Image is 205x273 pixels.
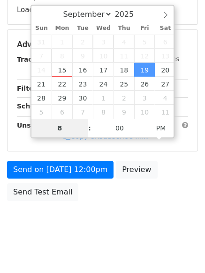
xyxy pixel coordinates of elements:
[134,105,155,119] span: October 10, 2025
[93,35,114,49] span: September 3, 2025
[52,49,72,63] span: September 8, 2025
[52,25,72,31] span: Mon
[72,63,93,77] span: September 16, 2025
[17,102,51,110] strong: Schedule
[155,63,175,77] span: September 20, 2025
[63,132,148,141] a: Copy unsubscribe link
[52,77,72,91] span: September 22, 2025
[158,228,205,273] iframe: Chat Widget
[155,77,175,91] span: September 27, 2025
[31,91,52,105] span: September 28, 2025
[17,85,41,92] strong: Filters
[91,119,148,137] input: Minute
[31,105,52,119] span: October 5, 2025
[72,91,93,105] span: September 30, 2025
[72,77,93,91] span: September 23, 2025
[93,63,114,77] span: September 17, 2025
[112,10,146,19] input: Year
[7,183,78,201] a: Send Test Email
[134,91,155,105] span: October 3, 2025
[114,91,134,105] span: October 2, 2025
[155,35,175,49] span: September 6, 2025
[155,49,175,63] span: September 13, 2025
[72,35,93,49] span: September 2, 2025
[88,119,91,137] span: :
[93,91,114,105] span: October 1, 2025
[155,105,175,119] span: October 11, 2025
[17,122,63,129] strong: Unsubscribe
[134,35,155,49] span: September 5, 2025
[114,25,134,31] span: Thu
[155,25,175,31] span: Sat
[134,63,155,77] span: September 19, 2025
[31,25,52,31] span: Sun
[114,35,134,49] span: September 4, 2025
[134,77,155,91] span: September 26, 2025
[114,49,134,63] span: September 11, 2025
[155,91,175,105] span: October 4, 2025
[31,35,52,49] span: August 31, 2025
[31,119,89,137] input: Hour
[17,56,48,63] strong: Tracking
[93,105,114,119] span: October 8, 2025
[93,77,114,91] span: September 24, 2025
[31,77,52,91] span: September 21, 2025
[52,105,72,119] span: October 6, 2025
[52,91,72,105] span: September 29, 2025
[93,25,114,31] span: Wed
[114,63,134,77] span: September 18, 2025
[134,49,155,63] span: September 12, 2025
[72,49,93,63] span: September 9, 2025
[7,161,114,179] a: Send on [DATE] 12:00pm
[114,77,134,91] span: September 25, 2025
[116,161,157,179] a: Preview
[17,39,188,50] h5: Advanced
[52,35,72,49] span: September 1, 2025
[72,105,93,119] span: October 7, 2025
[148,119,174,137] span: Click to toggle
[31,63,52,77] span: September 14, 2025
[114,105,134,119] span: October 9, 2025
[31,49,52,63] span: September 7, 2025
[134,25,155,31] span: Fri
[93,49,114,63] span: September 10, 2025
[72,25,93,31] span: Tue
[52,63,72,77] span: September 15, 2025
